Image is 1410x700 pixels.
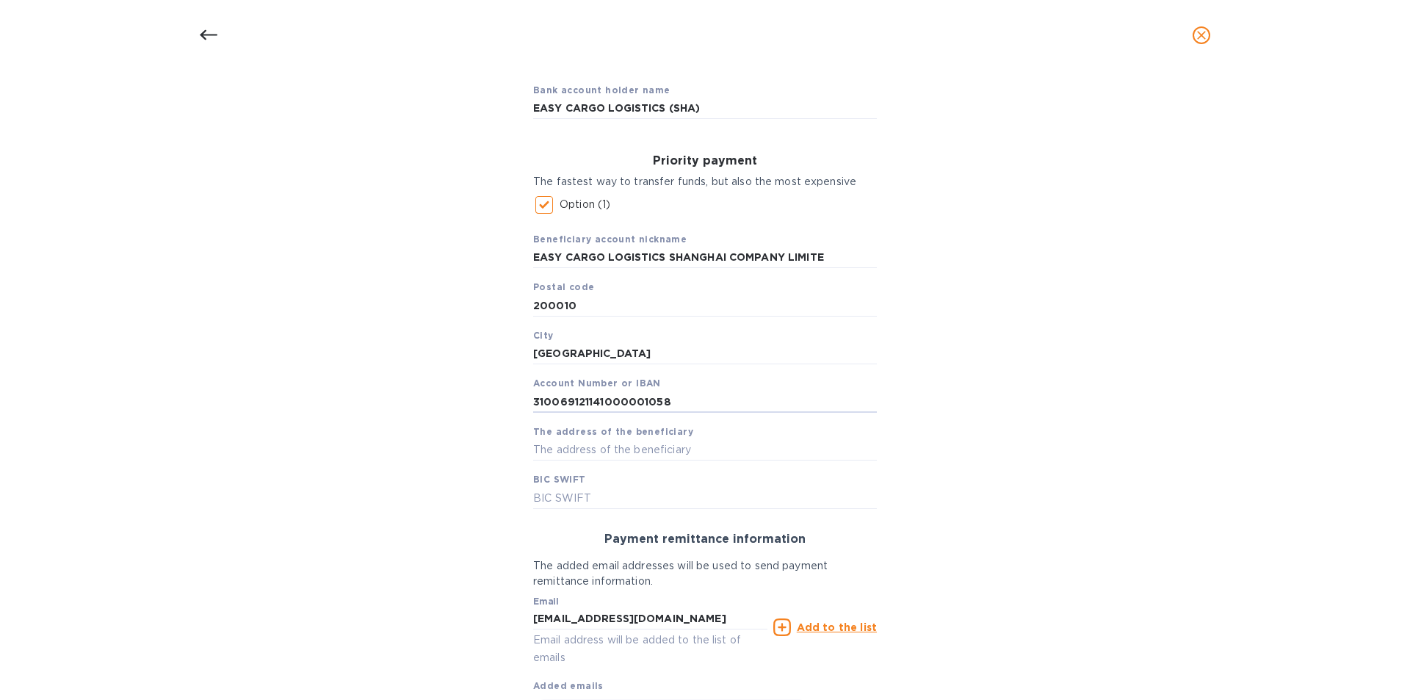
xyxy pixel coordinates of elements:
[533,343,877,365] input: City
[533,378,661,389] b: Account Number or IBAN
[533,632,767,665] p: Email address will be added to the list of emails
[533,247,877,269] input: Beneficiary account nickname
[533,295,877,317] input: Postal code
[533,391,877,413] input: Account Number or IBAN
[533,154,877,168] h3: Priority payment
[533,558,877,589] p: The added email addresses will be used to send payment remittance information.
[533,281,594,292] b: Postal code
[533,330,554,341] b: City
[533,597,559,606] label: Email
[533,439,877,461] input: The address of the beneficiary
[533,174,877,190] p: The fastest way to transfer funds, but also the most expensive
[533,234,687,245] b: Beneficiary account nickname
[533,487,877,509] input: BIC SWIFT
[1184,18,1219,53] button: close
[533,426,693,437] b: The address of the beneficiary
[533,533,877,546] h3: Payment remittance information
[533,474,586,485] b: BIC SWIFT
[533,680,604,691] b: Added emails
[797,621,877,633] u: Add to the list
[533,84,670,95] b: Bank account holder name
[533,608,767,630] input: Enter email
[560,197,610,212] p: Option (1)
